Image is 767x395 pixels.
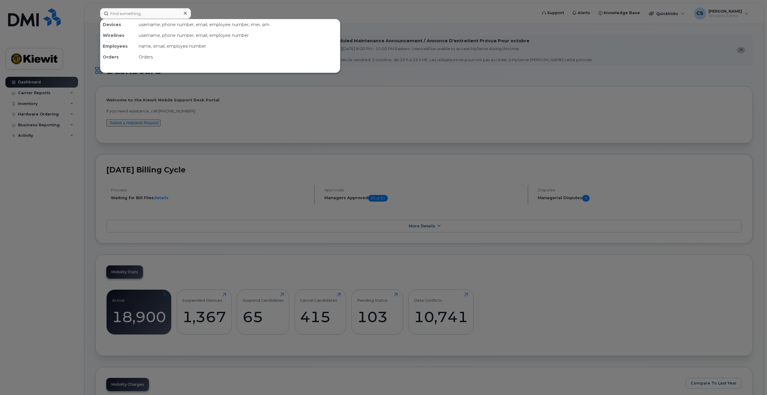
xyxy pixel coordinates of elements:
[635,152,762,366] iframe: Messenger
[100,19,136,30] div: Devices
[136,30,340,41] div: username, phone number, email, employee number
[136,41,340,52] div: name, email, employee number
[100,30,136,41] div: Wirelines
[741,369,762,391] iframe: Messenger Launcher
[100,52,136,62] div: Orders
[136,19,340,30] div: username, phone number, email, employee number, imei, sim
[136,52,340,62] div: Orders
[100,41,136,52] div: Employees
